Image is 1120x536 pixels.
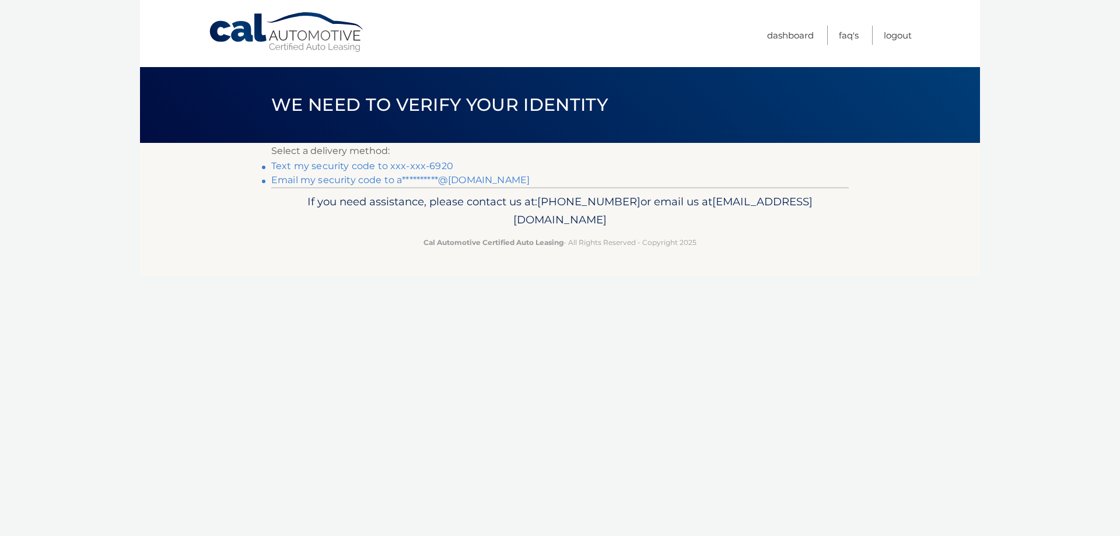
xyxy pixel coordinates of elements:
a: Dashboard [767,26,814,45]
p: Select a delivery method: [271,143,849,159]
a: Email my security code to a**********@[DOMAIN_NAME] [271,174,530,185]
p: - All Rights Reserved - Copyright 2025 [279,236,841,248]
a: Cal Automotive [208,12,366,53]
a: Logout [884,26,912,45]
p: If you need assistance, please contact us at: or email us at [279,192,841,230]
span: We need to verify your identity [271,94,608,115]
a: Text my security code to xxx-xxx-6920 [271,160,453,171]
a: FAQ's [839,26,859,45]
strong: Cal Automotive Certified Auto Leasing [423,238,563,247]
span: [PHONE_NUMBER] [537,195,640,208]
